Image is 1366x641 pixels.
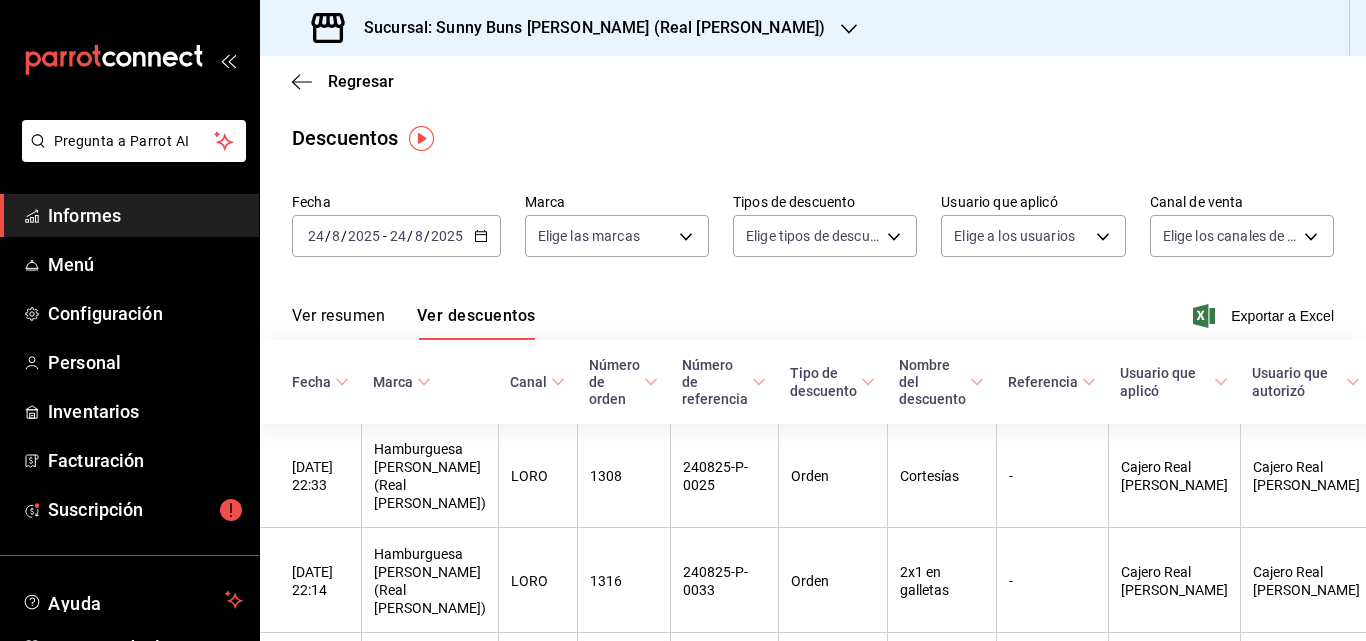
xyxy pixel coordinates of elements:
font: 1316 [590,573,622,589]
font: Configuración [48,303,163,324]
span: Número de referencia [682,356,766,408]
font: Pregunta a Parrot AI [54,133,190,149]
font: Suscripción [48,499,143,520]
font: Elige a los usuarios [954,228,1075,244]
font: - [383,228,387,244]
font: Número de referencia [682,357,748,408]
font: Número de orden [589,357,640,408]
font: Cajero Real [PERSON_NAME] [1121,460,1228,494]
div: pestañas de navegación [292,305,535,340]
input: -- [414,228,424,244]
font: Referencia [1008,375,1078,391]
input: -- [331,228,341,244]
span: Usuario que aplicó [1120,364,1228,399]
font: Exportar a Excel [1231,308,1334,324]
span: Fecha [292,373,349,390]
font: / [325,228,331,244]
font: Sucursal: Sunny Buns [PERSON_NAME] (Real [PERSON_NAME]) [364,18,825,37]
font: / [341,228,347,244]
font: 1308 [590,469,622,485]
font: Usuario que aplicó [941,194,1057,210]
font: 240825-P-0025 [683,460,748,494]
font: 240825-P-0033 [683,564,748,598]
font: Fecha [292,194,331,210]
font: Informes [48,205,121,226]
font: Cortesías [900,469,959,485]
font: LORO [511,573,548,589]
font: LORO [511,469,548,485]
font: [DATE] 22:14 [292,564,333,598]
font: Elige tipos de descuento [746,228,898,244]
font: Orden [791,573,829,589]
button: abrir_cajón_menú [220,52,236,68]
font: Ver resumen [292,306,385,325]
span: Nombre del descuento [899,356,984,408]
button: Exportar a Excel [1197,304,1334,328]
font: Descuentos [292,126,398,150]
font: Regresar [328,72,394,91]
font: - [1009,469,1013,485]
span: Número de orden [589,356,658,408]
font: 2x1 en galletas [900,564,949,598]
img: Marcador de información sobre herramientas [409,126,434,151]
font: - [1009,573,1013,589]
button: Regresar [292,72,394,91]
font: / [407,228,413,244]
font: Usuario que aplicó [1120,366,1196,399]
font: Inventarios [48,401,139,422]
font: Facturación [48,450,144,471]
span: Usuario que autorizó [1252,364,1360,399]
button: Pregunta a Parrot AI [22,120,246,162]
input: ---- [430,228,464,244]
input: -- [389,228,407,244]
font: Cajero Real [PERSON_NAME] [1253,564,1360,598]
font: Elige los canales de venta [1163,228,1323,244]
span: Tipo de descuento [790,364,875,399]
font: Hamburguesa [PERSON_NAME] (Real [PERSON_NAME]) [374,442,486,512]
font: Menú [48,254,95,275]
font: Fecha [292,375,331,391]
font: Marca [525,194,566,210]
a: Pregunta a Parrot AI [14,145,246,166]
font: Cajero Real [PERSON_NAME] [1121,564,1228,598]
font: Personal [48,352,121,373]
font: Nombre del descuento [899,357,966,408]
font: Ver descuentos [417,306,535,325]
font: Usuario que autorizó [1252,366,1328,399]
input: -- [307,228,325,244]
font: Canal [510,375,547,391]
font: Canal de venta [1150,194,1244,210]
font: Cajero Real [PERSON_NAME] [1253,460,1360,494]
font: Orden [791,469,829,485]
span: Canal [510,373,565,390]
font: Ayuda [48,593,102,614]
span: Marca [373,373,431,390]
font: / [424,228,430,244]
font: Elige las marcas [538,228,640,244]
font: Marca [373,375,413,391]
font: Tipos de descuento [733,194,855,210]
font: Hamburguesa [PERSON_NAME] (Real [PERSON_NAME]) [374,546,486,616]
span: Referencia [1008,373,1096,390]
input: ---- [347,228,381,244]
font: Tipo de descuento [790,366,857,399]
font: [DATE] 22:33 [292,460,333,494]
